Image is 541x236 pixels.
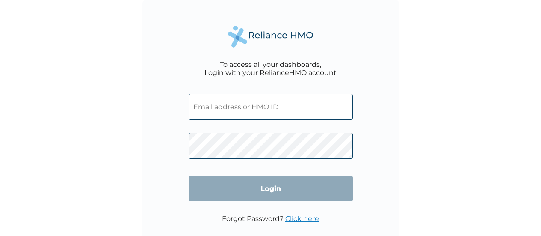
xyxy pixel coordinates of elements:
img: Reliance Health's Logo [228,26,313,48]
input: Email address or HMO ID [189,94,353,120]
input: Login [189,176,353,201]
p: Forgot Password? [222,215,319,223]
a: Click here [285,215,319,223]
div: To access all your dashboards, Login with your RelianceHMO account [204,60,337,77]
